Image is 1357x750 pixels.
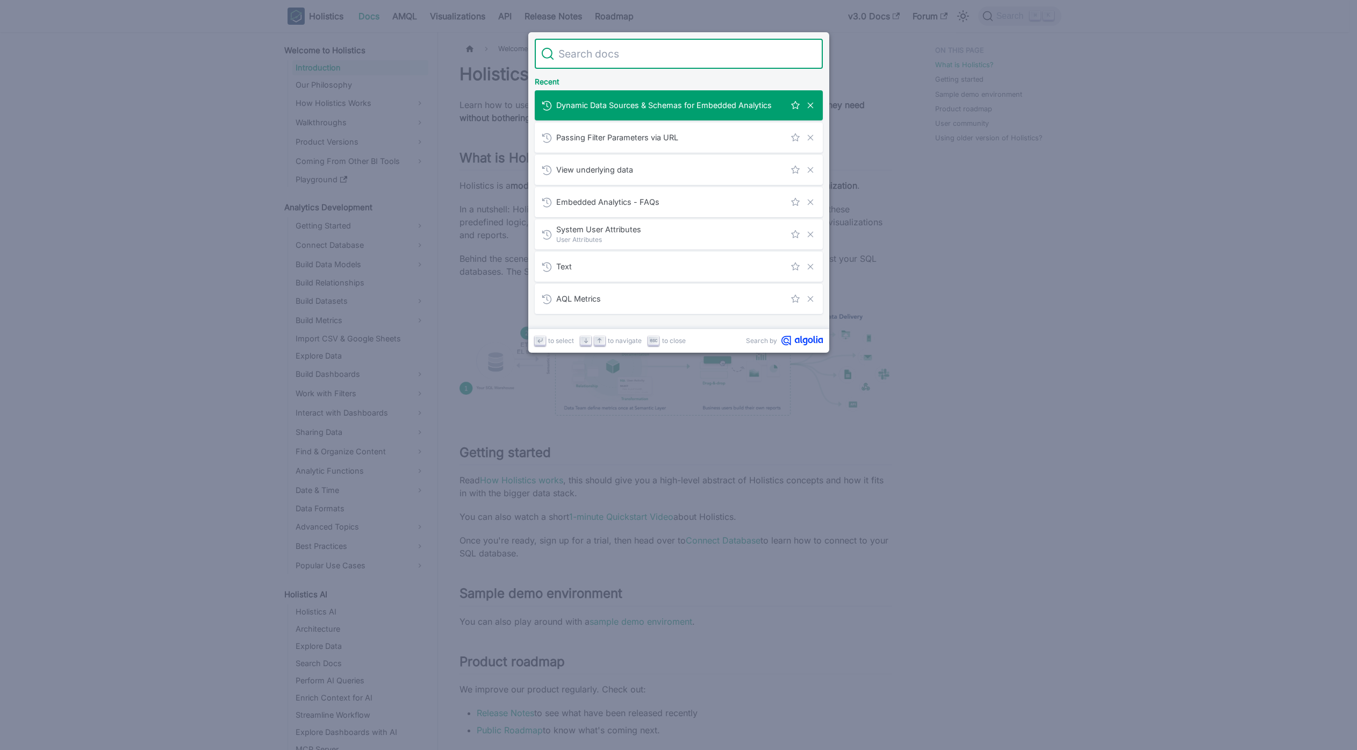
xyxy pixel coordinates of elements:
[556,234,785,245] span: User Attributes
[789,261,801,273] button: Save this search
[556,132,785,142] span: Passing Filter Parameters via URL
[535,219,823,249] a: System User Attributes​User Attributes
[789,99,801,111] button: Save this search
[789,228,801,240] button: Save this search
[805,99,816,111] button: Remove this search from history
[533,69,825,90] div: Recent
[536,337,544,345] svg: Enter key
[805,164,816,176] button: Remove this search from history
[556,165,785,175] span: View underlying data
[556,197,785,207] span: Embedded Analytics - FAQs
[789,132,801,144] button: Save this search
[789,164,801,176] button: Save this search
[746,335,777,346] span: Search by
[805,132,816,144] button: Remove this search from history
[535,123,823,153] a: Passing Filter Parameters via URL
[805,228,816,240] button: Remove this search from history
[805,293,816,305] button: Remove this search from history
[535,90,823,120] a: Dynamic Data Sources & Schemas for Embedded Analytics
[535,155,823,185] a: View underlying data
[582,337,590,345] svg: Arrow down
[805,196,816,208] button: Remove this search from history
[650,337,658,345] svg: Escape key
[608,335,642,346] span: to navigate
[556,100,785,110] span: Dynamic Data Sources & Schemas for Embedded Analytics
[805,261,816,273] button: Remove this search from history
[556,294,785,304] span: AQL Metrics
[535,252,823,282] a: Text
[662,335,686,346] span: to close
[789,293,801,305] button: Save this search
[554,39,816,69] input: Search docs
[746,335,823,346] a: Search byAlgolia
[781,335,823,346] svg: Algolia
[535,187,823,217] a: Embedded Analytics - FAQs
[789,196,801,208] button: Save this search
[556,224,785,234] span: System User Attributes​
[548,335,574,346] span: to select
[556,261,785,272] span: Text
[535,284,823,314] a: AQL Metrics
[595,337,604,345] svg: Arrow up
